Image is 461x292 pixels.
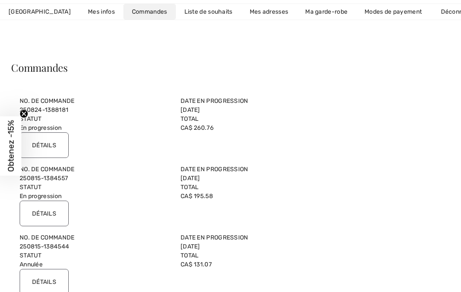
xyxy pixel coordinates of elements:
[181,251,331,260] label: Total
[20,251,170,260] label: Statut
[20,106,68,114] a: 250824-1388181
[20,96,170,105] label: No. de Commande
[11,62,340,73] div: Commandes
[15,183,175,201] div: En progression
[297,4,356,20] a: Ma garde-robe
[15,114,175,132] div: En progression
[176,4,241,20] a: Liste de souhaits
[15,251,175,269] div: Annulée
[175,233,336,251] div: [DATE]
[175,165,336,183] div: [DATE]
[20,165,170,174] label: No. de Commande
[20,132,69,158] input: Détails
[20,233,170,242] label: No. de Commande
[175,96,336,114] div: [DATE]
[181,183,331,192] label: Total
[356,4,430,20] a: Modes de payement
[20,175,68,182] a: 250815-1384557
[6,120,16,172] span: Obtenez -15%
[20,110,28,118] button: Close teaser
[79,4,123,20] a: Mes infos
[181,165,331,174] label: Date en progression
[241,4,297,20] a: Mes adresses
[181,96,331,105] label: Date en progression
[20,243,69,250] a: 250815-1384544
[181,233,331,242] label: Date en progression
[181,114,331,123] label: Total
[20,201,69,226] input: Détails
[175,183,336,201] div: CA$ 195.58
[20,183,170,192] label: Statut
[175,114,336,132] div: CA$ 260.76
[123,4,176,20] a: Commandes
[9,8,71,15] span: [GEOGRAPHIC_DATA]
[20,114,170,123] label: Statut
[175,251,336,269] div: CA$ 131.07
